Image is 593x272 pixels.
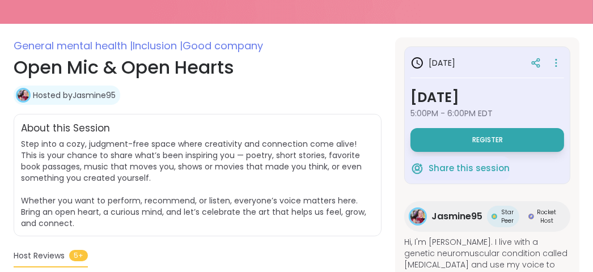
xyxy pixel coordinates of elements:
span: Good company [183,39,263,53]
span: Share this session [429,162,510,175]
span: 5:00PM - 6:00PM EDT [410,108,564,119]
img: Rocket Host [528,214,534,219]
span: General mental health | [14,39,133,53]
img: ShareWell Logomark [410,161,424,175]
span: Jasmine95 [431,210,482,223]
span: Star Peer [499,208,515,225]
h3: [DATE] [410,87,564,108]
span: Host Reviews [14,250,65,262]
h2: About this Session [21,121,110,136]
button: Register [410,128,564,152]
a: Jasmine95Jasmine95Star PeerStar PeerRocket HostRocket Host [404,201,570,232]
img: Star Peer [492,214,497,219]
h1: Open Mic & Open Hearts [14,54,382,81]
img: Jasmine95 [410,209,425,224]
span: Step into a cozy, judgment-free space where creativity and connection come alive! This is your ch... [21,138,366,229]
span: 5+ [69,250,88,261]
button: Share this session [410,156,510,180]
img: Jasmine95 [18,90,29,101]
h3: [DATE] [410,56,455,70]
span: Register [472,135,503,144]
a: Hosted byJasmine95 [33,90,116,101]
span: Inclusion | [133,39,183,53]
span: Rocket Host [536,208,557,225]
